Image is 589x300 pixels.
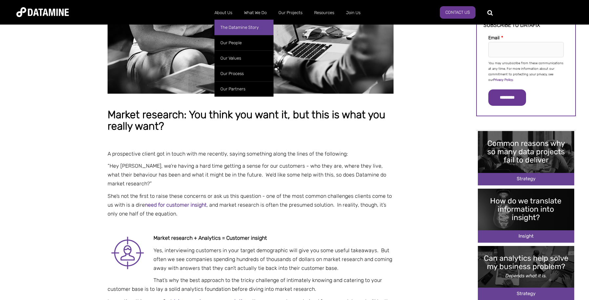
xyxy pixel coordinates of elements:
span: Email [488,35,499,41]
img: Datamine [16,7,69,17]
a: Our Partners [214,81,274,97]
p: That’s why the best approach to the tricky challenge of intimately knowing and catering to your c... [108,276,394,293]
img: Can analytics solve my problem [478,246,574,300]
h1: Market research: You think you want it, but this is what you really want? [108,109,394,132]
p: “Hey [PERSON_NAME], we’re having a hard time getting a sense for our customers - who they are, wh... [108,161,394,188]
p: A prospective client got in touch with me recently, saying something along the lines of the follo... [108,149,394,158]
a: The Datamine Story [214,20,274,35]
p: You may unsubscribe from these communications at any time. For more information about our commitm... [488,61,564,83]
a: Our Projects [273,4,308,21]
a: need for customer insight [145,202,207,208]
span: Market research + Analytics = Customer insight [153,235,267,241]
a: Our Values [214,50,274,66]
img: Profiling [108,234,147,273]
a: Contact Us [440,6,476,19]
img: Common reasons why so many data projects fail to deliver [478,131,574,185]
a: What We Do [238,4,273,21]
p: Yes, interviewing customers in your target demographic will give you some useful takeaways. But o... [108,246,394,273]
a: Our People [214,35,274,50]
a: Resources [308,4,340,21]
a: Privacy Policy [493,78,513,82]
a: About Us [209,4,238,21]
h3: Subscribe to datafix [483,22,569,28]
p: She’s not the first to raise these concerns or ask us this question - one of the most common chal... [108,192,394,218]
img: How do we translate insights cover image [478,189,574,243]
a: Join Us [340,4,366,21]
a: Our Process [214,66,274,81]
